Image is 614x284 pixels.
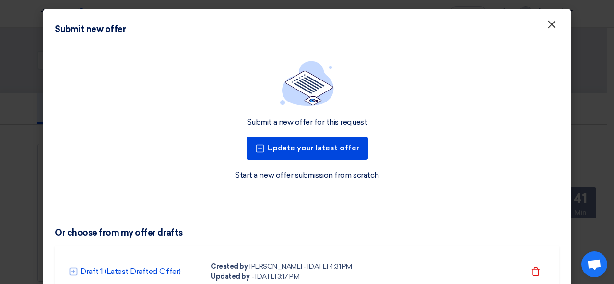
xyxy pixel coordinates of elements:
div: Submit a new offer for this request [247,117,367,127]
button: Update your latest offer [247,137,368,160]
button: Close [539,15,564,34]
div: Open chat [581,251,607,277]
h3: Or choose from my offer drafts [55,227,559,238]
span: × [547,17,556,36]
div: Created by [211,261,248,272]
img: empty_state_list.svg [280,61,334,106]
div: - [DATE] 3:17 PM [251,272,299,282]
div: Submit new offer [55,23,126,36]
div: Updated by [211,272,249,282]
a: Start a new offer submission from scratch [235,170,378,181]
div: [PERSON_NAME] - [DATE] 4:31 PM [249,261,352,272]
a: Draft 1 (Latest Drafted Offer) [80,266,181,277]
